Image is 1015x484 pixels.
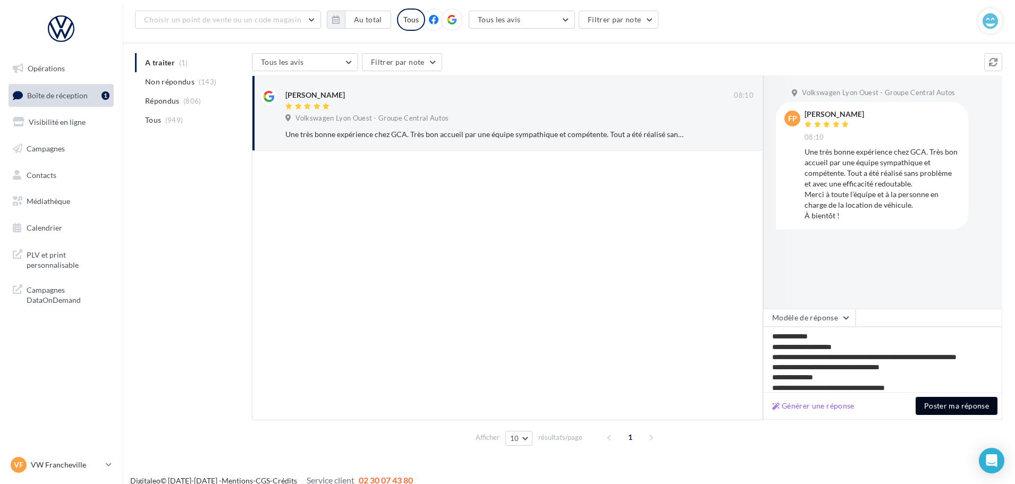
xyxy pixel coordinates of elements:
[27,223,62,232] span: Calendrier
[27,170,56,179] span: Contacts
[28,64,65,73] span: Opérations
[6,164,116,186] a: Contacts
[145,96,180,106] span: Répondus
[6,243,116,275] a: PLV et print personnalisable
[327,11,391,29] button: Au total
[805,111,864,118] div: [PERSON_NAME]
[362,53,442,71] button: Filtrer par note
[734,91,754,100] span: 08:10
[27,90,88,99] span: Boîte de réception
[252,53,358,71] button: Tous les avis
[579,11,659,29] button: Filtrer par note
[9,455,114,475] a: VF VW Francheville
[345,11,391,29] button: Au total
[27,248,109,270] span: PLV et print personnalisable
[510,434,519,443] span: 10
[145,115,161,125] span: Tous
[145,77,194,87] span: Non répondus
[469,11,575,29] button: Tous les avis
[27,144,65,153] span: Campagnes
[538,432,582,443] span: résultats/page
[6,190,116,213] a: Médiathèque
[285,90,345,100] div: [PERSON_NAME]
[805,147,960,221] div: Une très bonne expérience chez GCA. Très bon accueil par une équipe sympathique et compétente. To...
[397,9,425,31] div: Tous
[31,460,101,470] p: VW Francheville
[295,114,449,123] span: Volkswagen Lyon Ouest - Groupe Central Autos
[6,217,116,239] a: Calendrier
[6,84,116,107] a: Boîte de réception1
[505,431,532,446] button: 10
[29,117,86,126] span: Visibilité en ligne
[285,129,684,140] div: Une très bonne expérience chez GCA. Très bon accueil par une équipe sympathique et compétente. To...
[14,460,23,470] span: VF
[165,116,183,124] span: (949)
[183,97,201,105] span: (806)
[622,429,639,446] span: 1
[979,448,1004,473] div: Open Intercom Messenger
[27,283,109,305] span: Campagnes DataOnDemand
[6,278,116,310] a: Campagnes DataOnDemand
[805,133,824,142] span: 08:10
[768,400,859,412] button: Générer une réponse
[6,138,116,160] a: Campagnes
[6,111,116,133] a: Visibilité en ligne
[478,15,521,24] span: Tous les avis
[199,78,217,86] span: (143)
[476,432,500,443] span: Afficher
[144,15,301,24] span: Choisir un point de vente ou un code magasin
[6,57,116,80] a: Opérations
[788,113,797,124] span: FP
[916,397,997,415] button: Poster ma réponse
[101,91,109,100] div: 1
[261,57,304,66] span: Tous les avis
[135,11,321,29] button: Choisir un point de vente ou un code magasin
[763,309,856,327] button: Modèle de réponse
[27,197,70,206] span: Médiathèque
[802,88,955,98] span: Volkswagen Lyon Ouest - Groupe Central Autos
